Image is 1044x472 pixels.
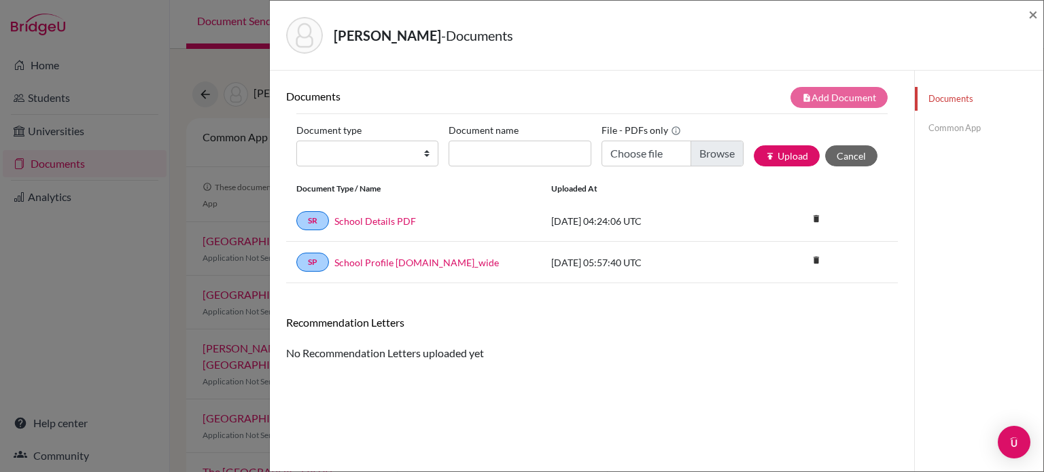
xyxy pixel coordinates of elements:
[806,250,826,270] i: delete
[754,145,820,166] button: publishUpload
[825,145,877,166] button: Cancel
[541,183,745,195] div: Uploaded at
[806,208,826,229] i: delete
[286,183,541,195] div: Document Type / Name
[1028,6,1038,22] button: Close
[1028,4,1038,24] span: ×
[806,252,826,270] a: delete
[441,27,513,43] span: - Documents
[806,211,826,229] a: delete
[334,214,416,228] a: School Details PDF
[541,255,745,270] div: [DATE] 05:57:40 UTC
[802,93,812,103] i: note_add
[286,90,592,103] h6: Documents
[296,120,362,141] label: Document type
[602,120,681,141] label: File - PDFs only
[998,426,1030,458] div: Open Intercom Messenger
[296,211,329,230] a: SR
[765,151,775,161] i: publish
[915,116,1043,140] a: Common App
[449,120,519,141] label: Document name
[296,253,329,272] a: SP
[334,255,499,270] a: School Profile [DOMAIN_NAME]_wide
[790,87,888,108] button: note_addAdd Document
[286,316,898,329] h6: Recommendation Letters
[541,214,745,228] div: [DATE] 04:24:06 UTC
[915,87,1043,111] a: Documents
[334,27,441,43] strong: [PERSON_NAME]
[286,316,898,361] div: No Recommendation Letters uploaded yet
